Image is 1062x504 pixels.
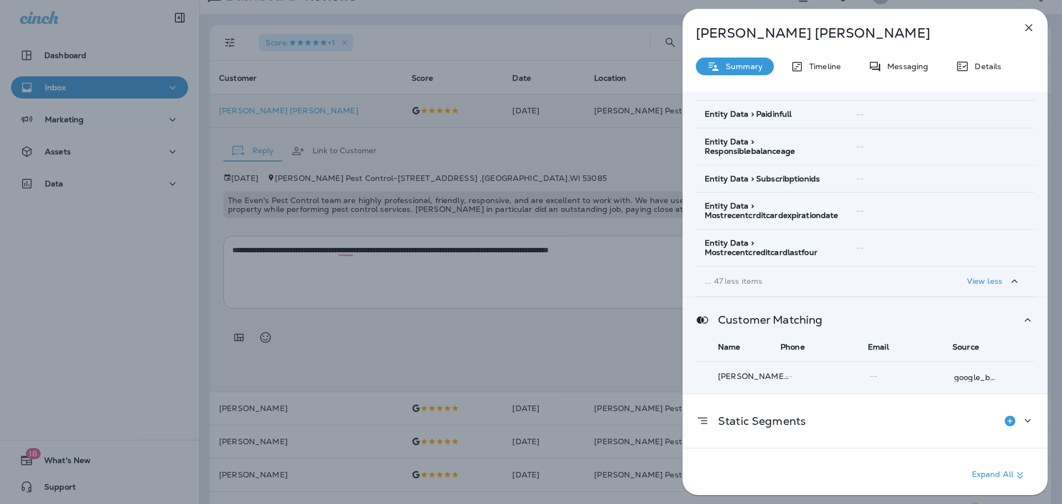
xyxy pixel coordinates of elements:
span: Entity Data > Subscribptionids [705,174,820,184]
p: Messaging [882,62,928,71]
span: Phone [780,342,805,352]
span: -- [856,243,864,253]
button: Add to Static Segment [999,410,1021,432]
span: Entity Data > Mostrecentcreditcardlastfour [705,238,839,257]
p: [PERSON_NAME] [PERSON_NAME] [696,25,998,41]
p: Details [969,62,1001,71]
p: [PERSON_NAME] [PERSON_NAME] [718,372,790,381]
button: Expand All [967,465,1031,485]
span: Entity Data > Paidinfull [705,110,792,119]
span: Entity Data > Mostrecentcrditcardexpirationdate [705,201,839,220]
span: -- [856,110,864,119]
span: -- [856,174,864,184]
span: Source [952,342,979,352]
p: Customer Matching [709,315,822,324]
span: Email [868,342,889,352]
p: Timeline [804,62,841,71]
button: View less [962,271,1025,292]
p: View less [967,277,1002,285]
p: Static Segments [709,417,806,425]
p: Expand All [972,469,1027,482]
span: -- [856,142,864,152]
span: -- [856,206,864,216]
span: Name [718,342,741,352]
span: -- [785,371,793,381]
p: ... 47 less items [705,277,924,285]
p: Summary [720,62,763,71]
span: Entity Data > Responsiblebalanceage [705,137,839,156]
span: -- [870,371,877,381]
p: google_business [954,373,998,382]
